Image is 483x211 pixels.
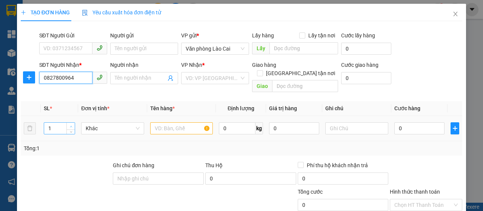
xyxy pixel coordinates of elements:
[205,162,223,168] span: Thu Hộ
[86,123,140,134] span: Khác
[21,9,70,15] span: TẠO ĐƠN HÀNG
[110,31,178,40] div: Người gửi
[445,4,466,25] button: Close
[97,45,103,51] span: phone
[23,71,35,83] button: plus
[272,80,338,92] input: Dọc đường
[298,189,323,195] span: Tổng cước
[24,122,36,134] button: delete
[69,130,73,134] span: down
[21,10,26,15] span: plus
[325,122,388,134] input: Ghi Chú
[150,105,175,111] span: Tên hàng
[81,105,109,111] span: Đơn vị tính
[451,125,459,131] span: plus
[252,42,269,54] span: Lấy
[255,122,263,134] span: kg
[322,101,391,116] th: Ghi chú
[150,122,213,134] input: VD: Bàn, Ghế
[341,62,378,68] label: Cước giao hàng
[452,11,458,17] span: close
[451,122,459,134] button: plus
[263,69,338,77] span: [GEOGRAPHIC_DATA] tận nơi
[269,122,319,134] input: 0
[69,124,73,129] span: up
[305,31,338,40] span: Lấy tận nơi
[44,105,50,111] span: SL
[341,72,391,84] input: Cước giao hàng
[97,74,103,80] span: phone
[252,32,274,39] span: Lấy hàng
[252,62,276,68] span: Giao hàng
[82,10,88,16] img: icon
[24,144,187,152] div: Tổng: 1
[82,9,162,15] span: Yêu cầu xuất hóa đơn điện tử
[66,129,75,134] span: Decrease Value
[113,172,204,185] input: Ghi chú đơn hàng
[252,80,272,92] span: Giao
[181,62,202,68] span: VP Nhận
[304,161,371,169] span: Phí thu hộ khách nhận trả
[39,31,107,40] div: SĐT Người Gửi
[390,189,440,195] label: Hình thức thanh toán
[39,61,107,69] div: SĐT Người Nhận
[394,105,420,111] span: Cước hàng
[186,43,245,54] span: Văn phòng Lào Cai
[341,43,391,55] input: Cước lấy hàng
[181,31,249,40] div: VP gửi
[66,123,75,129] span: Increase Value
[228,105,254,111] span: Định lượng
[341,32,375,39] label: Cước lấy hàng
[110,61,178,69] div: Người nhận
[168,75,174,81] span: user-add
[269,42,338,54] input: Dọc đường
[269,105,297,111] span: Giá trị hàng
[23,74,35,80] span: plus
[113,162,154,168] label: Ghi chú đơn hàng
